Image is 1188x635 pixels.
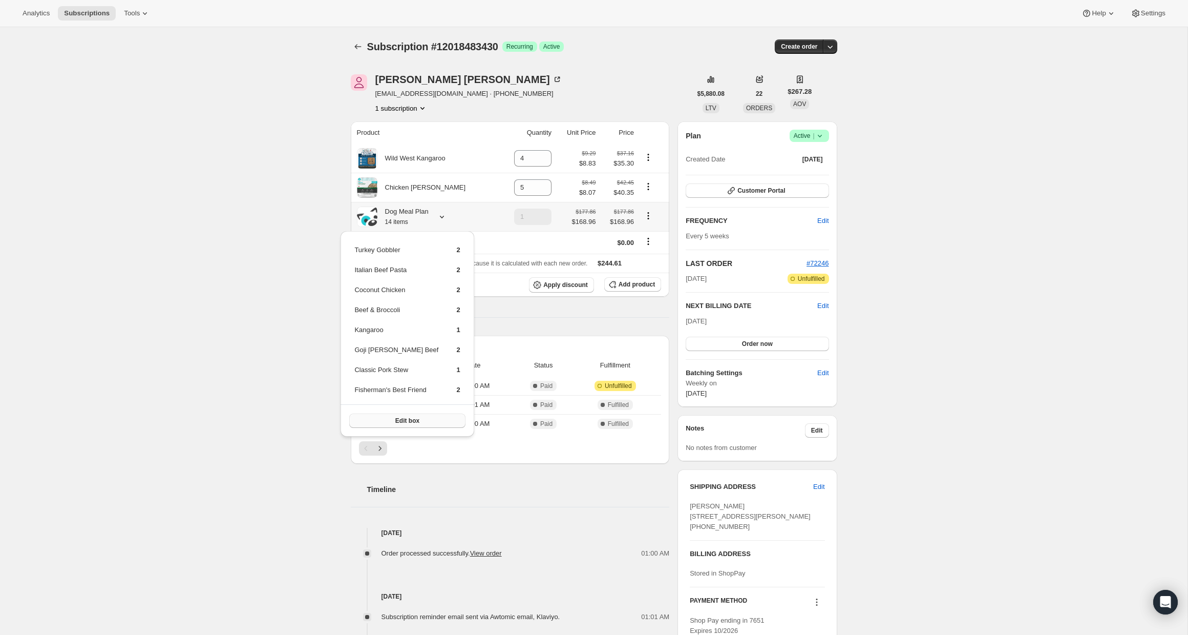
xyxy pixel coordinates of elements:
td: Goji [PERSON_NAME] Beef [354,344,439,363]
button: Subscriptions [58,6,116,21]
span: Status [518,360,569,371]
button: Analytics [16,6,56,21]
span: Edit [817,216,829,226]
td: Italian Beef Pasta [354,264,439,283]
span: Apply discount [543,281,588,289]
span: Every 5 weeks [686,232,729,240]
button: Edit [807,479,831,495]
h3: Notes [686,423,805,438]
h2: Timeline [367,484,670,495]
span: Order processed successfully. [381,549,502,557]
span: 01:00 AM [641,548,669,559]
button: Add product [604,277,661,292]
button: Shipping actions [640,236,656,247]
span: $168.96 [602,217,634,227]
span: Paid [540,382,553,390]
th: Product [351,121,500,144]
small: $177.86 [614,209,634,215]
span: Active [794,131,825,141]
span: $267.28 [788,87,812,97]
span: No notes from customer [686,444,757,452]
button: Product actions [640,181,656,192]
span: Help [1092,9,1106,17]
td: Beef & Broccoli [354,304,439,323]
button: Product actions [375,103,428,113]
button: Settings [1125,6,1172,21]
button: Apply discount [529,277,594,293]
span: 2 [456,266,460,274]
td: Fisherman's Best Friend [354,384,439,403]
button: Product actions [640,210,656,221]
span: Settings [1141,9,1165,17]
button: Edit box [349,414,465,428]
span: Edit [817,368,829,378]
span: 2 [456,346,460,354]
a: View order [470,549,502,557]
button: Edit [811,213,835,229]
span: Fulfilled [608,420,629,428]
span: LTV [706,105,716,112]
span: 22 [756,90,762,98]
span: $8.07 [579,188,596,198]
h3: BILLING ADDRESS [690,549,824,559]
h2: LAST ORDER [686,258,807,269]
span: Weekly on [686,378,829,388]
span: [DATE] [686,274,707,284]
td: Coconut Chicken [354,284,439,303]
span: Paid [540,401,553,409]
span: [EMAIL_ADDRESS][DOMAIN_NAME] · [PHONE_NUMBER] [375,89,562,99]
td: Classic Pork Stew [354,364,439,383]
button: Help [1075,6,1122,21]
img: product img [357,148,377,169]
span: [PERSON_NAME] [STREET_ADDRESS][PERSON_NAME] [PHONE_NUMBER] [690,502,811,530]
small: $177.86 [576,209,596,215]
span: Edit [811,426,823,435]
span: Edit box [395,417,419,425]
span: Emily Huffman [351,74,367,91]
h4: [DATE] [351,528,670,538]
button: Subscriptions [351,39,365,54]
h2: FREQUENCY [686,216,817,226]
span: Paid [540,420,553,428]
img: product img [357,177,377,198]
span: Active [543,43,560,51]
span: $35.30 [602,158,634,169]
td: Turkey Gobbler [354,244,439,263]
button: Order now [686,337,829,351]
span: Stored in ShopPay [690,569,745,577]
a: #72246 [807,259,829,267]
div: Chicken [PERSON_NAME] [377,182,466,193]
h3: PAYMENT METHOD [690,597,747,610]
div: Wild West Kangaroo [377,153,445,163]
span: Order now [742,340,773,348]
span: 2 [456,246,460,254]
span: Create order [781,43,817,51]
h2: Plan [686,131,701,141]
span: Analytics [23,9,50,17]
span: 2 [456,286,460,294]
span: ORDERS [746,105,772,112]
button: Edit [817,301,829,311]
span: 01:01 AM [641,612,669,622]
span: Subscription #12018483430 [367,41,498,52]
button: Create order [775,39,823,54]
img: product img [357,208,377,226]
th: Unit Price [555,121,599,144]
span: Shop Pay ending in 7651 Expires 10/2026 [690,617,764,634]
span: Fulfillment [575,360,655,371]
span: $168.96 [571,217,596,227]
span: $8.83 [579,158,596,169]
span: Subscriptions [64,9,110,17]
div: Open Intercom Messenger [1153,590,1178,614]
span: [DATE] [802,155,823,163]
span: $0.00 [617,239,634,247]
td: Kangaroo [354,324,439,343]
span: Unfulfilled [605,382,632,390]
button: #72246 [807,258,829,269]
span: Subscription reminder email sent via Awtomic email, Klaviyo. [381,613,560,621]
button: Tools [118,6,156,21]
span: Recurring [506,43,533,51]
button: Customer Portal [686,183,829,198]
